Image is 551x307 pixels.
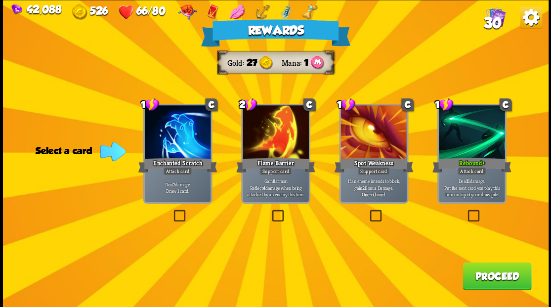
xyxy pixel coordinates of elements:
[337,97,355,111] div: 1
[440,177,503,197] p: Deal damage. Put the next card you play this turn on top of your draw pile.
[119,4,134,19] img: Heart.png
[146,181,209,194] p: Deal damage. Draw 1 card.
[11,3,61,15] div: Gems
[362,184,364,191] b: 2
[239,97,257,111] div: 2
[463,262,531,290] button: Proceed
[72,4,108,19] div: Gold
[342,177,405,190] p: If an enemy intends to block, gain Bonus Damage.
[201,19,350,46] div: Rewards
[141,97,159,111] div: 1
[207,4,219,19] img: Red Envelope - Normal enemies drop an additional card reward.
[361,191,385,197] b: One-off card.
[304,57,308,68] span: 1
[244,177,307,197] p: Gain armor. Reflect damage when being attacked by an enemy this turn.
[357,167,389,175] div: Support card
[485,6,506,27] img: Cards_Icon.png
[11,4,22,14] img: Gem.png
[163,167,192,175] div: Attack card
[236,156,315,174] div: Flame Barrier
[483,14,501,31] span: 30
[466,177,469,184] b: 11
[401,98,414,111] div: C
[272,177,275,184] b: 8
[435,97,453,111] div: 1
[178,4,196,19] img: Regal Pillow - Heal an additional 15 HP when you rest at the campfire.
[246,57,257,68] span: 27
[334,156,413,174] div: Spot Weakness
[485,6,506,29] div: View all the cards in your deck
[172,181,174,187] b: 7
[100,142,126,161] img: Indicator_Arrow.png
[89,4,108,16] span: 526
[262,184,265,191] b: 4
[457,167,486,175] div: Attack card
[520,6,542,29] img: Options_Button.png
[227,57,246,68] div: Gold
[36,145,122,156] div: Select a card
[259,167,292,175] div: Support card
[280,4,292,19] img: Arcane Diploma - Whenever using an ability, deal 5 damage to all enemies.
[281,57,304,68] div: Mana
[259,56,273,70] img: Gold.png
[499,98,511,111] div: C
[138,156,217,174] div: Enchanted Scratch
[255,4,270,19] img: Anchor - Start each combat with 10 armor.
[72,4,87,19] img: Gold.png
[205,98,217,111] div: C
[229,4,245,19] img: Pink Leaf - Heal for 1 HP whenever playing a one-off card.
[302,4,317,19] img: Golden Bone - Upgrade first non-upgraded card drawn each turn for 1 round.
[432,156,511,174] div: Rebound+
[119,4,166,19] div: Health
[310,56,324,70] img: Mana_Points.png
[303,98,315,111] div: C
[136,4,166,16] span: 66/80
